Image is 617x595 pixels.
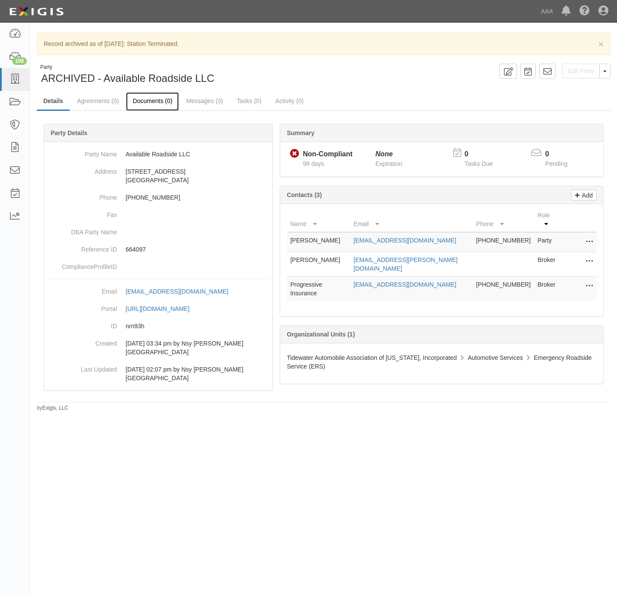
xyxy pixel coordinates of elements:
[37,404,68,412] small: by
[126,245,269,254] p: 664097
[580,190,593,200] p: Add
[48,283,117,296] dt: Email
[354,256,458,272] a: [EMAIL_ADDRESS][PERSON_NAME][DOMAIN_NAME]
[350,207,473,232] th: Email
[48,335,117,348] dt: Created
[290,149,299,158] i: Non-Compliant
[48,317,117,330] dt: ID
[48,361,269,387] dd: 09/12/2025 02:07 pm by Nsy Archibong-Usoro
[41,72,214,84] span: ARCHIVED - Available Roadside LLC
[48,241,117,254] dt: Reference ID
[375,150,393,158] i: None
[287,232,350,252] td: [PERSON_NAME]
[269,92,310,110] a: Activity (0)
[287,191,322,198] b: Contacts (3)
[473,277,534,301] td: [PHONE_NUMBER]
[287,277,350,301] td: Progressive Insurance
[48,146,117,158] dt: Party Name
[287,354,457,361] span: Tidewater Automobile Association of [US_STATE], Incorporated
[48,163,117,176] dt: Address
[468,354,523,361] span: Automotive Services
[48,189,117,202] dt: Phone
[180,92,229,110] a: Messages (3)
[48,189,269,206] dd: [PHONE_NUMBER]
[536,3,557,20] a: AAA
[287,207,350,232] th: Name
[40,64,214,71] div: Party
[465,149,504,159] p: 0
[126,287,228,296] div: [EMAIL_ADDRESS][DOMAIN_NAME]
[303,149,352,159] div: Non-Compliant
[44,39,604,48] p: Record archived as of [DATE]: Station Terminated.
[37,64,317,86] div: ARCHIVED - Available Roadside LLC
[287,354,591,370] span: Emergency Roadside Service (ERS)
[473,232,534,252] td: [PHONE_NUMBER]
[354,281,456,288] a: [EMAIL_ADDRESS][DOMAIN_NAME]
[473,207,534,232] th: Phone
[598,39,604,49] button: Close
[48,146,269,163] dd: Available Roadside LLC
[48,361,117,374] dt: Last Updated
[126,92,179,111] a: Documents (0)
[48,206,117,219] dt: Fax
[545,160,567,167] span: Pending
[465,160,493,167] span: Tasks Due
[48,317,269,335] dd: nrn93h
[71,92,125,110] a: Agreements (0)
[126,288,238,295] a: [EMAIL_ADDRESS][DOMAIN_NAME]
[48,163,269,189] dd: [STREET_ADDRESS] [GEOGRAPHIC_DATA]
[48,223,117,236] dt: DBA Party Name
[534,232,562,252] td: Party
[126,305,199,312] a: [URL][DOMAIN_NAME]
[230,92,268,110] a: Tasks (0)
[48,300,117,313] dt: Portal
[12,57,27,65] div: 109
[545,149,578,159] p: 0
[48,258,117,271] dt: ComplianceProfileID
[354,237,456,244] a: [EMAIL_ADDRESS][DOMAIN_NAME]
[42,405,68,411] a: Exigis, LLC
[562,64,600,78] a: Edit Party
[571,190,597,200] a: Add
[287,252,350,277] td: [PERSON_NAME]
[287,331,355,338] b: Organizational Units (1)
[6,4,66,19] img: logo-5460c22ac91f19d4615b14bd174203de0afe785f0fc80cf4dbbc73dc1793850b.png
[579,6,590,16] i: Help Center - Complianz
[375,160,402,167] span: Expiration
[534,207,562,232] th: Role
[51,129,87,136] b: Party Details
[534,252,562,277] td: Broker
[534,277,562,301] td: Broker
[48,335,269,361] dd: 06/09/2025 03:34 pm by Nsy Archibong-Usoro
[303,160,324,167] span: Since 06/09/2025
[287,129,314,136] b: Summary
[598,39,604,49] span: ×
[37,92,70,111] a: Details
